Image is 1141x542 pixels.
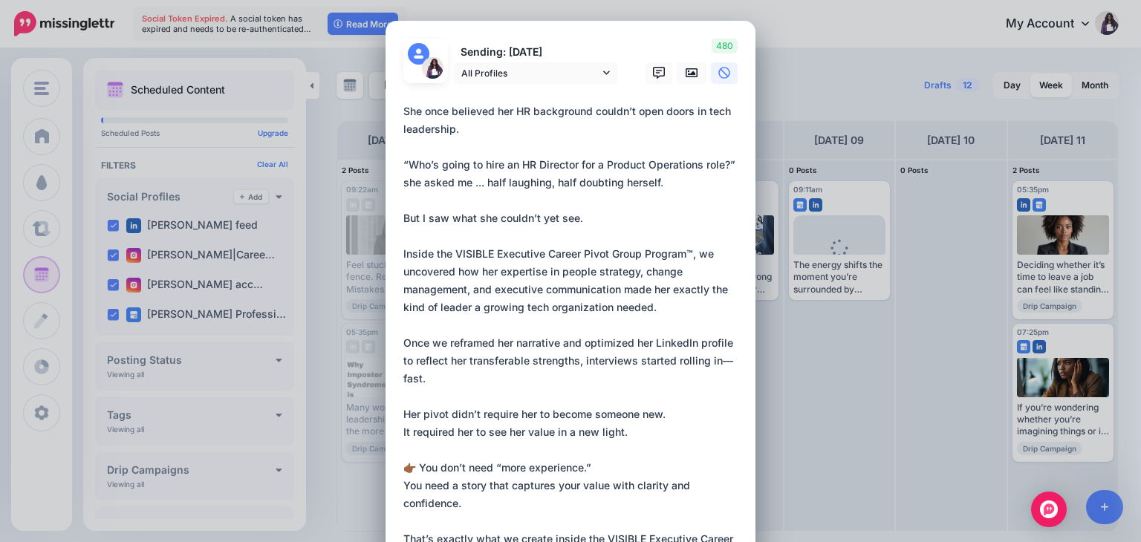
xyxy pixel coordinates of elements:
div: Open Intercom Messenger [1031,492,1067,527]
p: Sending: [DATE] [454,44,617,61]
a: All Profiles [454,62,617,84]
img: AOh14GgRZl8Wp09hFKi170KElp-xBEIImXkZHkZu8KLJnAs96-c-64028.png [422,57,443,79]
span: 480 [712,39,738,53]
img: user_default_image.png [408,43,429,65]
span: All Profiles [461,65,599,81]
